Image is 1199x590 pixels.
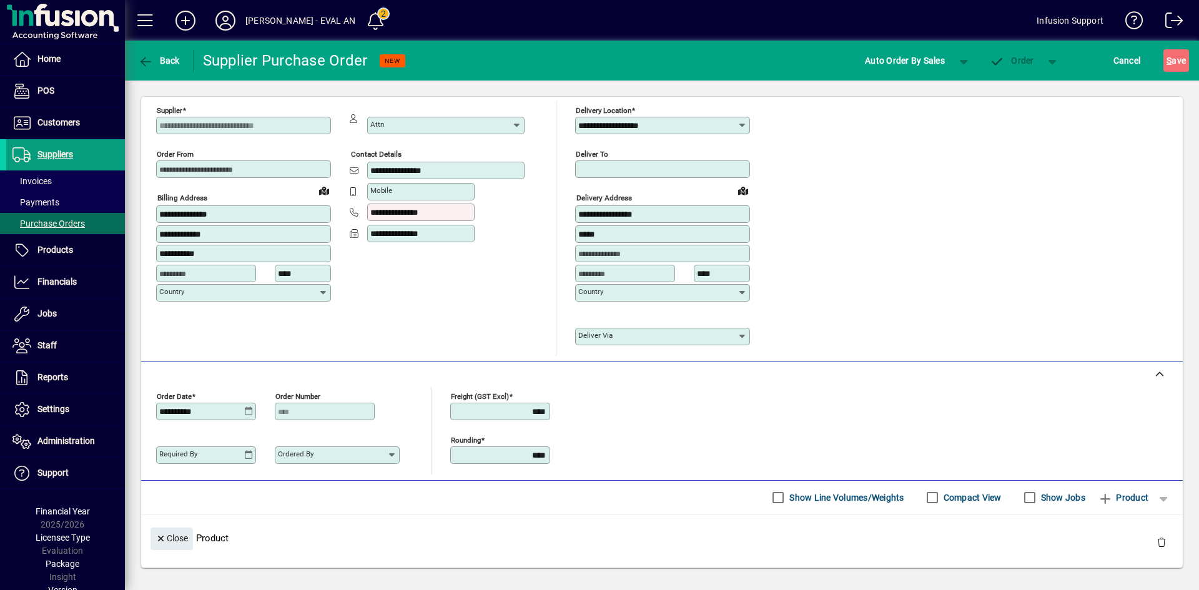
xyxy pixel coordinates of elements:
[245,11,355,31] div: [PERSON_NAME] - EVAL AN
[37,86,54,96] span: POS
[36,506,90,516] span: Financial Year
[941,491,1002,504] label: Compact View
[1098,488,1148,508] span: Product
[984,49,1040,72] button: Order
[203,51,368,71] div: Supplier Purchase Order
[1113,51,1141,71] span: Cancel
[787,491,904,504] label: Show Line Volumes/Weights
[12,219,85,229] span: Purchase Orders
[159,287,184,296] mat-label: Country
[578,331,613,340] mat-label: Deliver via
[6,426,125,457] a: Administration
[1110,49,1144,72] button: Cancel
[6,362,125,393] a: Reports
[157,391,192,400] mat-label: Order date
[135,49,183,72] button: Back
[37,436,95,446] span: Administration
[12,197,59,207] span: Payments
[37,340,57,350] span: Staff
[159,450,197,458] mat-label: Required by
[147,532,196,543] app-page-header-button: Close
[1147,536,1177,548] app-page-header-button: Delete
[370,120,384,129] mat-label: Attn
[157,106,182,115] mat-label: Supplier
[1163,49,1189,72] button: Save
[578,287,603,296] mat-label: Country
[385,57,400,65] span: NEW
[733,180,753,200] a: View on map
[6,298,125,330] a: Jobs
[6,76,125,107] a: POS
[1116,2,1143,43] a: Knowledge Base
[6,170,125,192] a: Invoices
[141,515,1183,561] div: Product
[6,213,125,234] a: Purchase Orders
[6,394,125,425] a: Settings
[576,106,631,115] mat-label: Delivery Location
[859,49,951,72] button: Auto Order By Sales
[36,533,90,543] span: Licensee Type
[6,44,125,75] a: Home
[6,107,125,139] a: Customers
[6,192,125,213] a: Payments
[37,404,69,414] span: Settings
[1167,51,1186,71] span: ave
[157,150,194,159] mat-label: Order from
[125,49,194,72] app-page-header-button: Back
[314,180,334,200] a: View on map
[6,267,125,298] a: Financials
[275,391,320,400] mat-label: Order number
[37,117,80,127] span: Customers
[37,277,77,287] span: Financials
[451,391,509,400] mat-label: Freight (GST excl)
[1037,11,1103,31] div: Infusion Support
[576,150,608,159] mat-label: Deliver To
[6,458,125,489] a: Support
[205,9,245,32] button: Profile
[1156,2,1183,43] a: Logout
[12,176,52,186] span: Invoices
[6,235,125,266] a: Products
[37,54,61,64] span: Home
[155,528,188,549] span: Close
[6,330,125,361] a: Staff
[46,559,79,569] span: Package
[1147,528,1177,558] button: Delete
[37,308,57,318] span: Jobs
[1092,486,1155,509] button: Product
[37,245,73,255] span: Products
[138,56,180,66] span: Back
[451,435,481,444] mat-label: Rounding
[278,450,313,458] mat-label: Ordered by
[1039,491,1085,504] label: Show Jobs
[1167,56,1172,66] span: S
[990,56,1034,66] span: Order
[865,51,945,71] span: Auto Order By Sales
[37,149,73,159] span: Suppliers
[37,372,68,382] span: Reports
[150,528,193,550] button: Close
[165,9,205,32] button: Add
[37,468,69,478] span: Support
[370,186,392,195] mat-label: Mobile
